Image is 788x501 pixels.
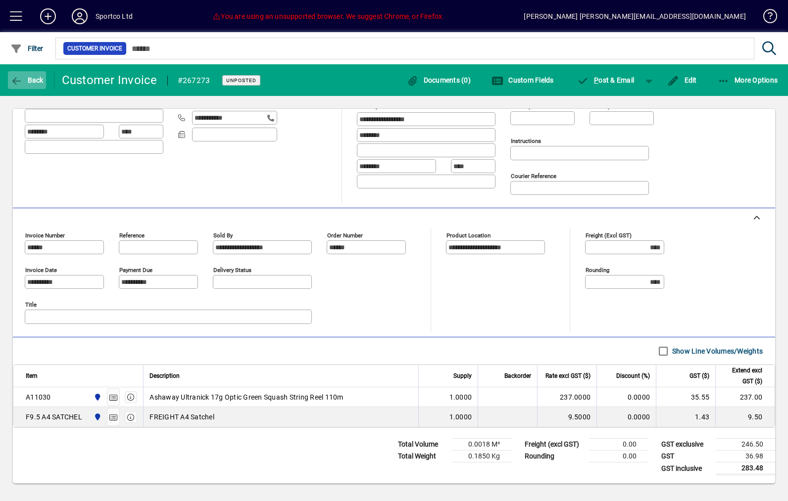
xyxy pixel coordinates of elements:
[25,301,37,308] mat-label: Title
[149,370,180,381] span: Description
[149,392,343,402] span: Ashaway Ultranick 17g Optic Green Squash String Reel 110m
[722,365,762,387] span: Extend excl GST ($)
[452,439,512,451] td: 0.0018 M³
[656,451,716,462] td: GST
[616,370,650,381] span: Discount (%)
[91,411,102,422] span: Sportco Ltd Warehouse
[716,439,775,451] td: 246.50
[520,439,589,451] td: Freight (excl GST)
[577,76,635,84] span: ost & Email
[656,462,716,475] td: GST inclusive
[449,412,472,422] span: 1.0000
[119,267,152,273] mat-label: Payment due
[715,407,775,427] td: 9.50
[756,2,776,34] a: Knowledge Base
[327,232,363,239] mat-label: Order number
[524,8,746,24] div: [PERSON_NAME] [PERSON_NAME][EMAIL_ADDRESS][DOMAIN_NAME]
[689,370,709,381] span: GST ($)
[670,346,763,356] label: Show Line Volumes/Weights
[26,392,51,402] div: A11030
[212,12,444,20] span: You are using an unsupported browser. We suggest Chrome, or Firefox.
[589,451,648,462] td: 0.00
[8,71,46,89] button: Back
[665,71,699,89] button: Edit
[504,370,531,381] span: Backorder
[656,439,716,451] td: GST exclusive
[596,407,656,427] td: 0.0000
[594,76,598,84] span: P
[543,412,591,422] div: 9.5000
[545,370,591,381] span: Rate excl GST ($)
[543,392,591,402] div: 237.0000
[149,412,214,422] span: FREIGHT A4 Satchel
[393,439,452,451] td: Total Volume
[586,232,632,239] mat-label: Freight (excl GST)
[667,76,697,84] span: Edit
[511,173,556,180] mat-label: Courier Reference
[96,8,133,24] div: Sportco Ltd
[589,439,648,451] td: 0.00
[449,392,472,402] span: 1.0000
[119,232,145,239] mat-label: Reference
[10,76,44,84] span: Back
[67,44,122,53] span: Customer Invoice
[213,232,233,239] mat-label: Sold by
[25,267,57,273] mat-label: Invoice date
[656,407,715,427] td: 1.43
[586,267,609,273] mat-label: Rounding
[406,76,471,84] span: Documents (0)
[511,137,541,144] mat-label: Instructions
[656,387,715,407] td: 35.55
[26,412,82,422] div: F9.5 A4 SATCHEL
[452,451,512,462] td: 0.1850 Kg
[10,45,44,52] span: Filter
[596,387,656,407] td: 0.0000
[64,7,96,25] button: Profile
[25,232,65,239] mat-label: Invoice number
[453,370,472,381] span: Supply
[716,451,775,462] td: 36.98
[404,71,473,89] button: Documents (0)
[213,267,251,273] mat-label: Delivery status
[716,462,775,475] td: 283.48
[492,76,554,84] span: Custom Fields
[715,71,781,89] button: More Options
[715,387,775,407] td: 237.00
[178,73,210,89] div: #267273
[572,71,640,89] button: Post & Email
[446,232,491,239] mat-label: Product location
[32,7,64,25] button: Add
[718,76,778,84] span: More Options
[91,392,102,403] span: Sportco Ltd Warehouse
[489,71,556,89] button: Custom Fields
[393,451,452,462] td: Total Weight
[520,451,589,462] td: Rounding
[62,72,157,88] div: Customer Invoice
[226,77,256,84] span: Unposted
[8,40,46,57] button: Filter
[26,370,38,381] span: Item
